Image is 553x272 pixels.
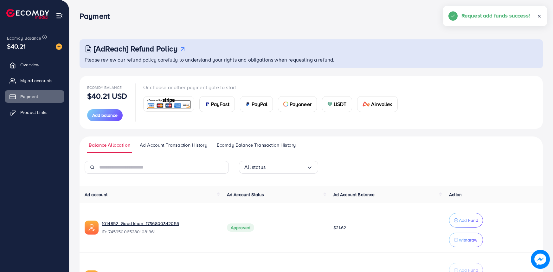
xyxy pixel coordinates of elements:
[459,236,477,244] p: Withdraw
[252,100,267,108] span: PayPal
[143,96,194,112] a: card
[205,102,210,107] img: card
[333,224,346,231] span: $21.62
[461,11,530,20] h5: Request add funds success!
[7,35,41,41] span: Ecomdy Balance
[357,96,398,112] a: cardAirwallex
[278,96,317,112] a: cardPayoneer
[87,109,123,121] button: Add balance
[217,142,296,149] span: Ecomdy Balance Transaction History
[211,100,229,108] span: PayFast
[245,102,250,107] img: card
[20,77,53,84] span: My ad accounts
[363,102,370,107] img: card
[531,250,550,269] img: image
[266,162,306,172] input: Search for option
[20,93,38,100] span: Payment
[449,213,483,228] button: Add Fund
[87,85,122,90] span: Ecomdy Balance
[333,191,375,198] span: Ad Account Balance
[199,96,235,112] a: cardPayFast
[371,100,392,108] span: Airwallex
[290,100,312,108] span: Payoneer
[102,220,179,227] a: 1014852_Good khan_1736800342055
[227,191,264,198] span: Ad Account Status
[244,162,266,172] span: All status
[56,12,63,19] img: menu
[240,96,273,112] a: cardPayPal
[283,102,288,107] img: card
[85,56,539,63] p: Please review our refund policy carefully to understand your rights and obligations when requesti...
[227,223,254,232] span: Approved
[334,100,347,108] span: USDT
[5,90,64,103] a: Payment
[459,216,478,224] p: Add Fund
[85,191,108,198] span: Ad account
[449,191,462,198] span: Action
[322,96,352,112] a: cardUSDT
[92,112,118,118] span: Add balance
[20,109,48,116] span: Product Links
[102,229,217,235] span: ID: 7459500652801081361
[80,11,115,21] h3: Payment
[5,106,64,119] a: Product Links
[20,62,39,68] span: Overview
[140,142,207,149] span: Ad Account Transaction History
[56,43,62,50] img: image
[143,83,403,91] p: Or choose another payment gate to start
[102,220,217,235] div: <span class='underline'>1014852_Good khan_1736800342055</span></br>7459500652801081361
[449,233,483,247] button: Withdraw
[7,42,26,51] span: $40.21
[239,161,318,174] div: Search for option
[6,9,49,19] img: logo
[87,92,127,100] p: $40.21 USD
[85,221,99,235] img: ic-ads-acc.e4c84228.svg
[327,102,332,107] img: card
[89,142,130,149] span: Balance Allocation
[5,74,64,87] a: My ad accounts
[5,58,64,71] a: Overview
[94,44,177,53] h3: [AdReach] Refund Policy
[145,97,192,111] img: card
